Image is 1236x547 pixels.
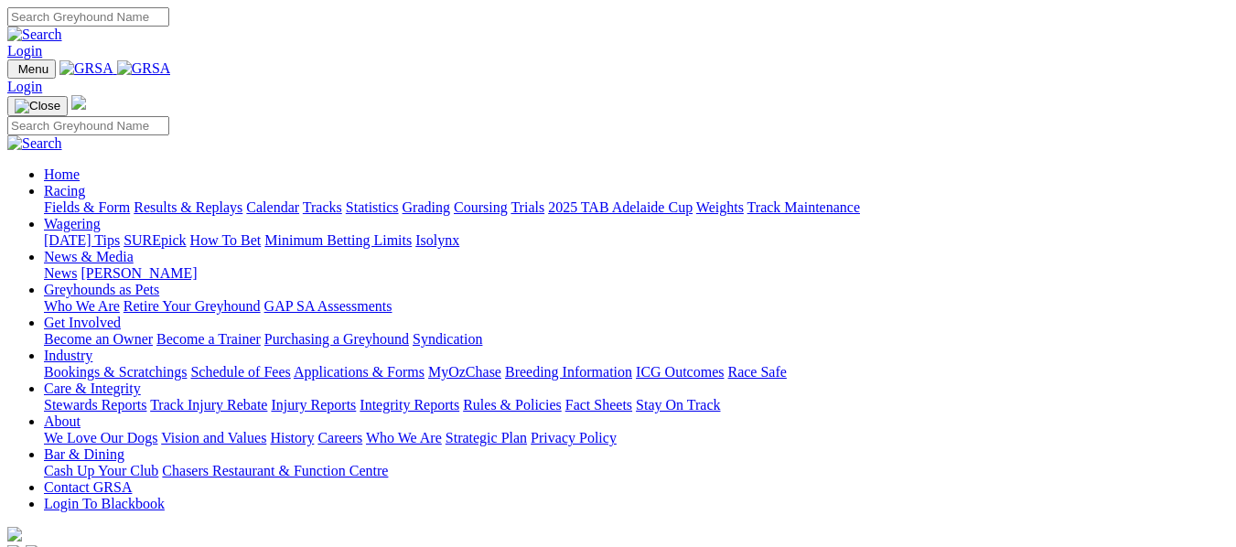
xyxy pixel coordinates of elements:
[727,364,786,380] a: Race Safe
[7,27,62,43] img: Search
[15,99,60,113] img: Close
[360,397,459,413] a: Integrity Reports
[44,413,81,429] a: About
[59,60,113,77] img: GRSA
[150,397,267,413] a: Track Injury Rebate
[44,265,77,281] a: News
[117,60,171,77] img: GRSA
[303,199,342,215] a: Tracks
[446,430,527,445] a: Strategic Plan
[44,479,132,495] a: Contact GRSA
[44,381,141,396] a: Care & Integrity
[44,249,134,264] a: News & Media
[505,364,632,380] a: Breeding Information
[81,265,197,281] a: [PERSON_NAME]
[124,298,261,314] a: Retire Your Greyhound
[44,232,1229,249] div: Wagering
[44,348,92,363] a: Industry
[7,527,22,542] img: logo-grsa-white.png
[403,199,450,215] a: Grading
[294,364,425,380] a: Applications & Forms
[44,331,153,347] a: Become an Owner
[44,298,1229,315] div: Greyhounds as Pets
[44,199,130,215] a: Fields & Form
[747,199,860,215] a: Track Maintenance
[44,463,158,478] a: Cash Up Your Club
[44,430,157,445] a: We Love Our Dogs
[531,430,617,445] a: Privacy Policy
[44,216,101,231] a: Wagering
[463,397,562,413] a: Rules & Policies
[44,397,1229,413] div: Care & Integrity
[124,232,186,248] a: SUREpick
[44,199,1229,216] div: Racing
[511,199,544,215] a: Trials
[44,298,120,314] a: Who We Are
[44,364,187,380] a: Bookings & Scratchings
[161,430,266,445] a: Vision and Values
[44,364,1229,381] div: Industry
[454,199,508,215] a: Coursing
[44,183,85,198] a: Racing
[7,135,62,152] img: Search
[246,199,299,215] a: Calendar
[317,430,362,445] a: Careers
[7,79,42,94] a: Login
[428,364,501,380] a: MyOzChase
[162,463,388,478] a: Chasers Restaurant & Function Centre
[44,430,1229,446] div: About
[548,199,693,215] a: 2025 TAB Adelaide Cup
[44,446,124,462] a: Bar & Dining
[44,397,146,413] a: Stewards Reports
[366,430,442,445] a: Who We Are
[7,59,56,79] button: Toggle navigation
[190,232,262,248] a: How To Bet
[565,397,632,413] a: Fact Sheets
[190,364,290,380] a: Schedule of Fees
[134,199,242,215] a: Results & Replays
[44,331,1229,348] div: Get Involved
[44,282,159,297] a: Greyhounds as Pets
[156,331,261,347] a: Become a Trainer
[413,331,482,347] a: Syndication
[696,199,744,215] a: Weights
[44,463,1229,479] div: Bar & Dining
[346,199,399,215] a: Statistics
[71,95,86,110] img: logo-grsa-white.png
[264,232,412,248] a: Minimum Betting Limits
[7,116,169,135] input: Search
[44,496,165,511] a: Login To Blackbook
[636,364,724,380] a: ICG Outcomes
[44,315,121,330] a: Get Involved
[7,96,68,116] button: Toggle navigation
[7,43,42,59] a: Login
[264,331,409,347] a: Purchasing a Greyhound
[270,430,314,445] a: History
[415,232,459,248] a: Isolynx
[264,298,392,314] a: GAP SA Assessments
[7,7,169,27] input: Search
[271,397,356,413] a: Injury Reports
[636,397,720,413] a: Stay On Track
[18,62,48,76] span: Menu
[44,265,1229,282] div: News & Media
[44,232,120,248] a: [DATE] Tips
[44,166,80,182] a: Home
